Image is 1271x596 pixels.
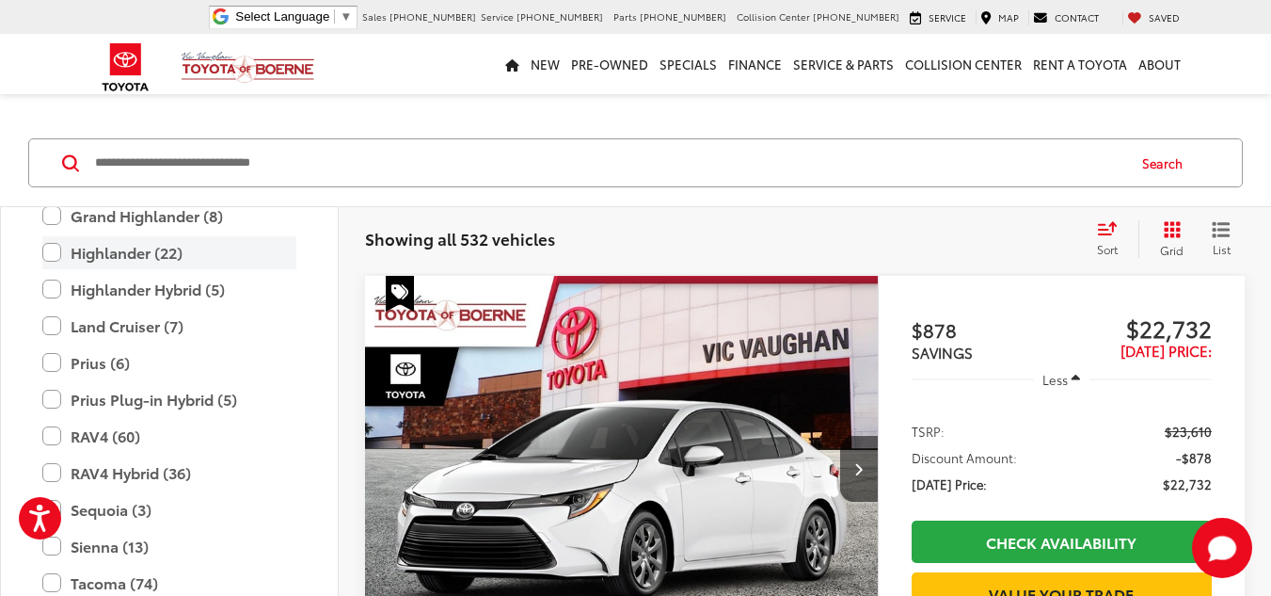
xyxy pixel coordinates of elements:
[912,448,1017,467] span: Discount Amount:
[1163,475,1212,493] span: $22,732
[365,227,555,250] span: Showing all 532 vehicles
[912,422,945,441] span: TSRP:
[1212,241,1231,257] span: List
[235,9,352,24] a: Select Language​
[42,310,296,343] label: Land Cruiser (7)
[481,9,514,24] span: Service
[787,34,899,94] a: Service & Parts: Opens in a new tab
[1138,220,1198,258] button: Grid View
[362,9,387,24] span: Sales
[976,10,1024,25] a: Map
[737,9,810,24] span: Collision Center
[1192,518,1252,578] button: Toggle Chat Window
[340,9,352,24] span: ▼
[42,200,296,233] label: Grand Highlander (8)
[1198,220,1245,258] button: List View
[1165,422,1212,441] span: $23,610
[42,346,296,379] label: Prius (6)
[723,34,787,94] a: Finance
[1027,34,1133,94] a: Rent a Toyota
[998,10,1019,24] span: Map
[1149,10,1180,24] span: Saved
[42,420,296,453] label: RAV4 (60)
[500,34,525,94] a: Home
[1088,220,1138,258] button: Select sort value
[1133,34,1186,94] a: About
[1097,241,1118,257] span: Sort
[334,9,335,24] span: ​
[1034,362,1090,396] button: Less
[90,37,161,98] img: Toyota
[813,9,899,24] span: [PHONE_NUMBER]
[42,236,296,269] label: Highlander (22)
[1176,448,1212,467] span: -$878
[565,34,654,94] a: Pre-Owned
[516,9,603,24] span: [PHONE_NUMBER]
[912,475,987,493] span: [DATE] Price:
[912,315,1062,344] span: $878
[912,521,1212,563] a: Check Availability
[640,9,726,24] span: [PHONE_NUMBER]
[42,530,296,563] label: Sienna (13)
[235,9,329,24] span: Select Language
[1124,139,1210,186] button: Search
[42,383,296,416] label: Prius Plug-in Hybrid (5)
[1055,10,1099,24] span: Contact
[613,9,637,24] span: Parts
[386,276,414,312] span: Special
[905,10,971,25] a: Service
[929,10,966,24] span: Service
[42,493,296,526] label: Sequoia (3)
[525,34,565,94] a: New
[389,9,476,24] span: [PHONE_NUMBER]
[654,34,723,94] a: Specials
[42,273,296,306] label: Highlander Hybrid (5)
[1160,242,1184,258] span: Grid
[93,140,1124,185] input: Search by Make, Model, or Keyword
[1192,518,1252,578] svg: Start Chat
[181,51,315,84] img: Vic Vaughan Toyota of Boerne
[840,436,878,502] button: Next image
[1122,10,1184,25] a: My Saved Vehicles
[1120,340,1212,361] span: [DATE] Price:
[42,457,296,490] label: RAV4 Hybrid (36)
[912,342,973,362] span: SAVINGS
[1028,10,1104,25] a: Contact
[899,34,1027,94] a: Collision Center
[1061,314,1212,342] span: $22,732
[1042,371,1068,388] span: Less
